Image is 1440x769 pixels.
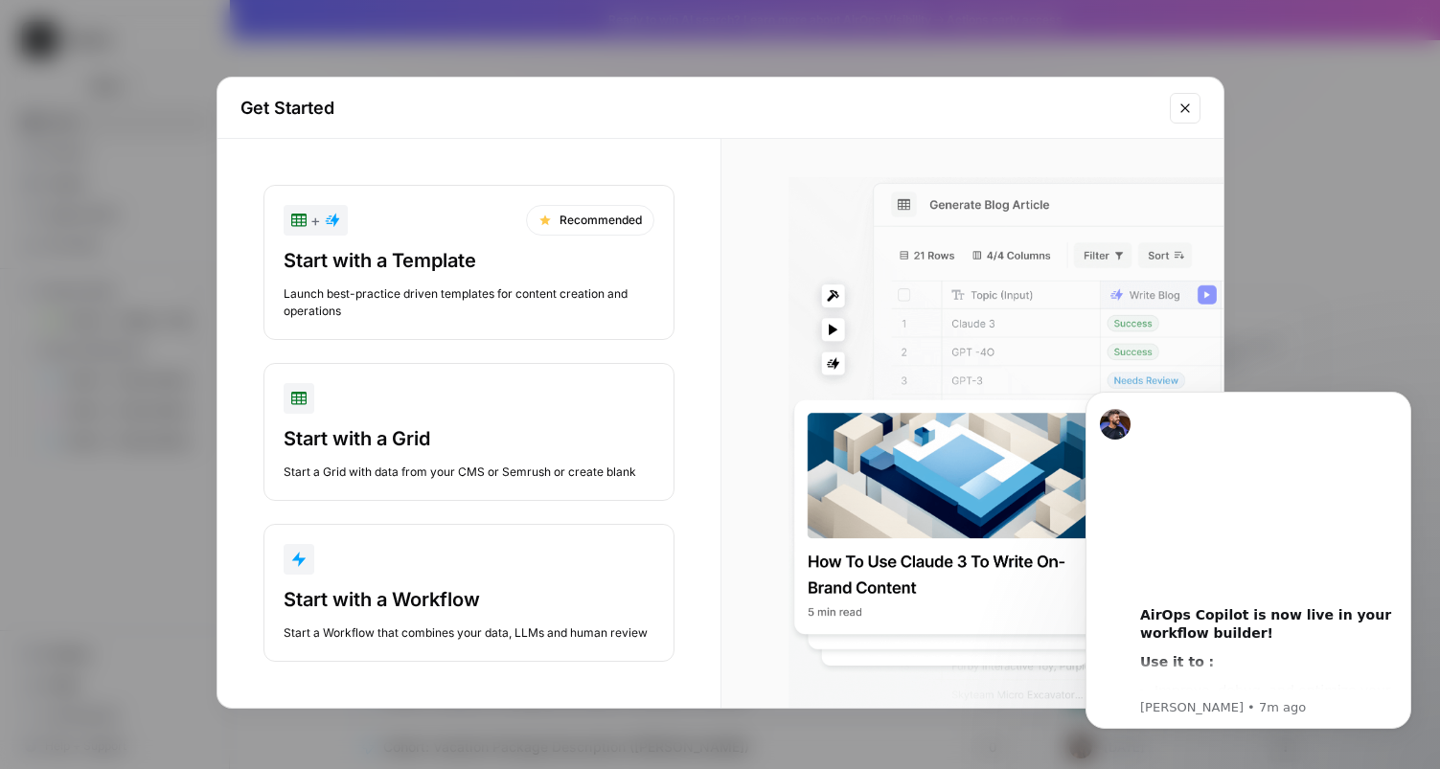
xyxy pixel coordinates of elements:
button: +RecommendedStart with a TemplateLaunch best-practice driven templates for content creation and o... [263,185,674,340]
button: Start with a GridStart a Grid with data from your CMS or Semrush or create blank [263,363,674,501]
div: + [291,209,340,232]
div: Start with a Grid [284,425,654,452]
div: Start a Workflow that combines your data, LLMs and human review [284,624,654,642]
div: Launch best-practice driven templates for content creation and operations [284,285,654,320]
div: Recommended [526,205,654,236]
div: Start with a Workflow [284,586,654,613]
h2: Get Started [240,95,1158,122]
button: Close modal [1170,93,1200,124]
div: Start with a Template [284,247,654,274]
button: Start with a WorkflowStart a Workflow that combines your data, LLMs and human review [263,524,674,662]
div: Start a Grid with data from your CMS or Semrush or create blank [284,464,654,481]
